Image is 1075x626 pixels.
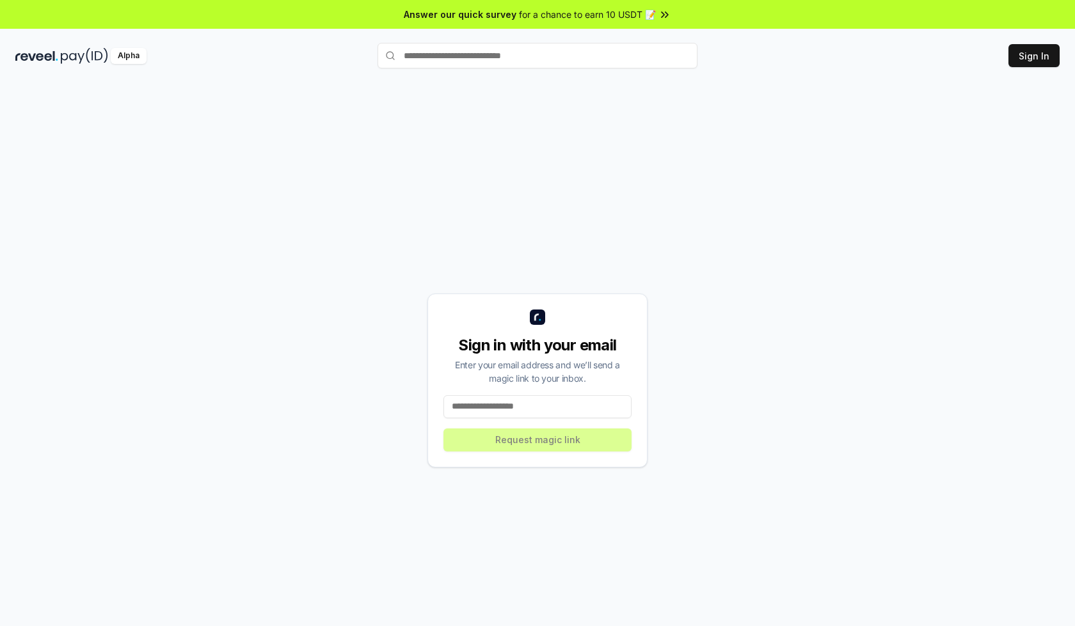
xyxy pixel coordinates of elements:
[111,48,147,64] div: Alpha
[530,309,545,325] img: logo_small
[519,8,656,21] span: for a chance to earn 10 USDT 📝
[443,335,632,356] div: Sign in with your email
[15,48,58,64] img: reveel_dark
[61,48,108,64] img: pay_id
[404,8,516,21] span: Answer our quick survey
[443,358,632,385] div: Enter your email address and we’ll send a magic link to your inbox.
[1008,44,1060,67] button: Sign In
